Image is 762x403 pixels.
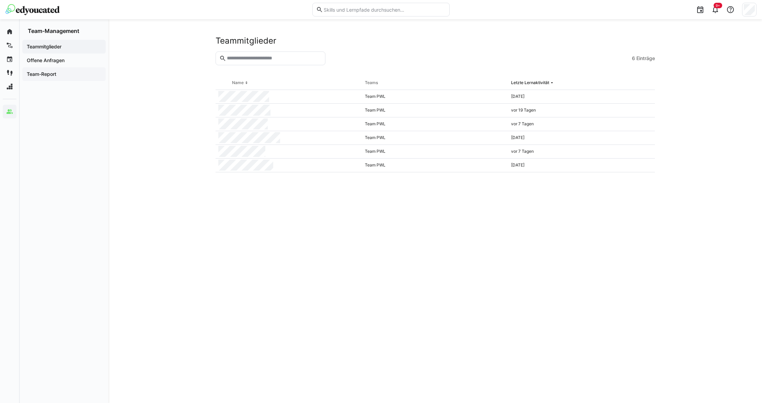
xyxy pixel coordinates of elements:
input: Skills und Lernpfade durchsuchen… [323,7,446,13]
div: Team PWL [362,104,509,117]
div: Team PWL [362,159,509,172]
span: [DATE] [511,135,524,140]
div: Team PWL [362,145,509,159]
span: vor 7 Tagen [511,121,534,126]
span: Einträge [636,55,655,62]
div: Team PWL [362,131,509,145]
h2: Teammitglieder [216,36,276,46]
span: [DATE] [511,94,524,99]
div: Team PWL [362,90,509,104]
div: Team PWL [362,117,509,131]
span: 6 [632,55,635,62]
div: Name [232,80,244,85]
div: Letzte Lernaktivität [511,80,549,85]
span: [DATE] [511,162,524,168]
span: 9+ [716,3,720,8]
span: vor 7 Tagen [511,149,534,154]
span: vor 19 Tagen [511,107,536,113]
div: Teams [365,80,378,85]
